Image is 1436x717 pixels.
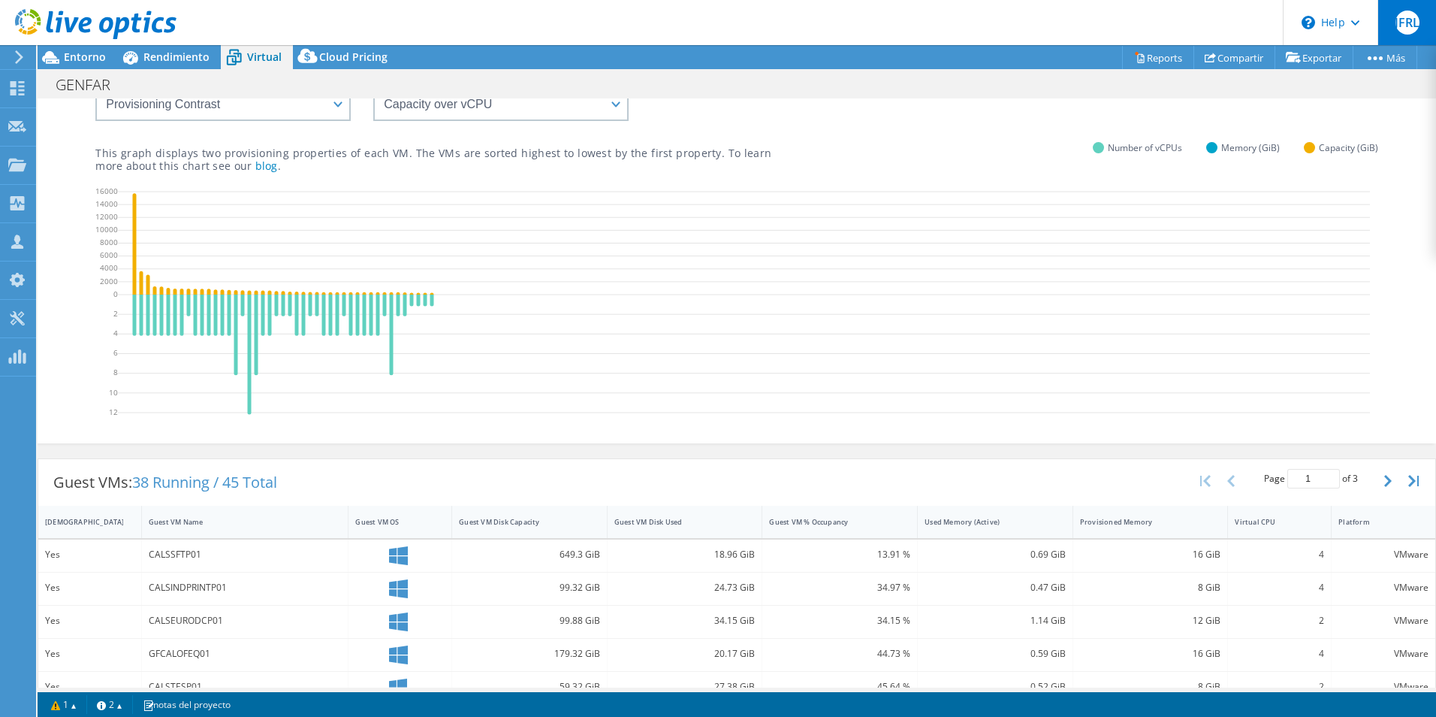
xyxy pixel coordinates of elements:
[1338,517,1410,527] div: Platform
[45,517,116,527] div: [DEMOGRAPHIC_DATA]
[1080,646,1221,662] div: 16 GiB
[925,613,1066,629] div: 1.14 GiB
[1108,139,1182,156] span: Number of vCPUs
[45,579,134,596] div: Yes
[45,546,134,563] div: Yes
[95,198,118,208] text: 14000
[49,77,134,93] h1: GENFAR
[614,613,756,629] div: 34.15 GiB
[1338,679,1428,695] div: VMware
[109,386,118,397] text: 10
[113,367,118,377] text: 8
[149,613,342,629] div: CALSEURODCP01
[1080,579,1221,596] div: 8 GiB
[769,517,892,527] div: Guest VM % Occupancy
[459,517,582,527] div: Guest VM Disk Capacity
[1080,517,1203,527] div: Provisioned Memory
[95,185,118,195] text: 16000
[113,328,118,338] text: 4
[132,472,277,492] span: 38 Running / 45 Total
[459,579,600,596] div: 99.32 GiB
[1338,646,1428,662] div: VMware
[459,646,600,662] div: 179.32 GiB
[614,679,756,695] div: 27.38 GiB
[100,237,118,247] text: 8000
[1338,579,1428,596] div: VMware
[355,517,427,527] div: Guest VM OS
[132,695,241,714] a: notas del proyecto
[149,546,342,563] div: CALSSFTP01
[1080,679,1221,695] div: 8 GiB
[925,679,1066,695] div: 0.52 GiB
[459,546,600,563] div: 649.3 GiB
[45,646,134,662] div: Yes
[1235,613,1324,629] div: 2
[769,579,910,596] div: 34.97 %
[255,159,278,173] a: blog
[1353,46,1417,69] a: Más
[113,347,118,358] text: 6
[925,546,1066,563] div: 0.69 GiB
[1235,646,1324,662] div: 4
[614,546,756,563] div: 18.96 GiB
[769,613,910,629] div: 34.15 %
[95,147,771,172] p: This graph displays two provisioning properties of each VM. The VMs are sorted highest to lowest ...
[100,275,118,286] text: 2000
[614,646,756,662] div: 20.17 GiB
[1193,46,1275,69] a: Compartir
[149,646,342,662] div: GFCALOFEQ01
[1235,679,1324,695] div: 2
[86,695,133,714] a: 2
[769,646,910,662] div: 44.73 %
[95,224,118,234] text: 10000
[45,679,134,695] div: Yes
[1275,46,1353,69] a: Exportar
[319,50,388,64] span: Cloud Pricing
[64,50,106,64] span: Entorno
[459,679,600,695] div: 59.32 GiB
[1221,139,1280,156] span: Memory (GiB)
[143,50,210,64] span: Rendimiento
[1287,469,1340,489] input: jump to page
[149,579,342,596] div: CALSINDPRINTP01
[1319,139,1378,156] span: Capacity (GiB)
[149,679,342,695] div: CALSTESP01
[1302,16,1315,29] svg: \n
[1122,46,1194,69] a: Reports
[109,406,118,416] text: 12
[100,262,118,273] text: 4000
[1395,11,1419,35] span: JFRL
[247,50,282,64] span: Virtual
[1080,546,1221,563] div: 16 GiB
[41,695,87,714] a: 1
[1235,546,1324,563] div: 4
[1353,472,1358,485] span: 3
[1338,546,1428,563] div: VMware
[45,613,134,629] div: Yes
[113,288,118,298] text: 0
[769,546,910,563] div: 13.91 %
[769,679,910,695] div: 45.64 %
[95,211,118,222] text: 12000
[925,517,1048,527] div: Used Memory (Active)
[149,517,324,527] div: Guest VM Name
[459,613,600,629] div: 99.88 GiB
[614,517,738,527] div: Guest VM Disk Used
[100,250,118,260] text: 6000
[614,579,756,596] div: 24.73 GiB
[1235,579,1324,596] div: 4
[113,308,118,319] text: 2
[925,646,1066,662] div: 0.59 GiB
[1264,469,1358,489] span: Page of
[38,459,292,506] div: Guest VMs:
[925,579,1066,596] div: 0.47 GiB
[1080,613,1221,629] div: 12 GiB
[1338,613,1428,629] div: VMware
[1235,517,1306,527] div: Virtual CPU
